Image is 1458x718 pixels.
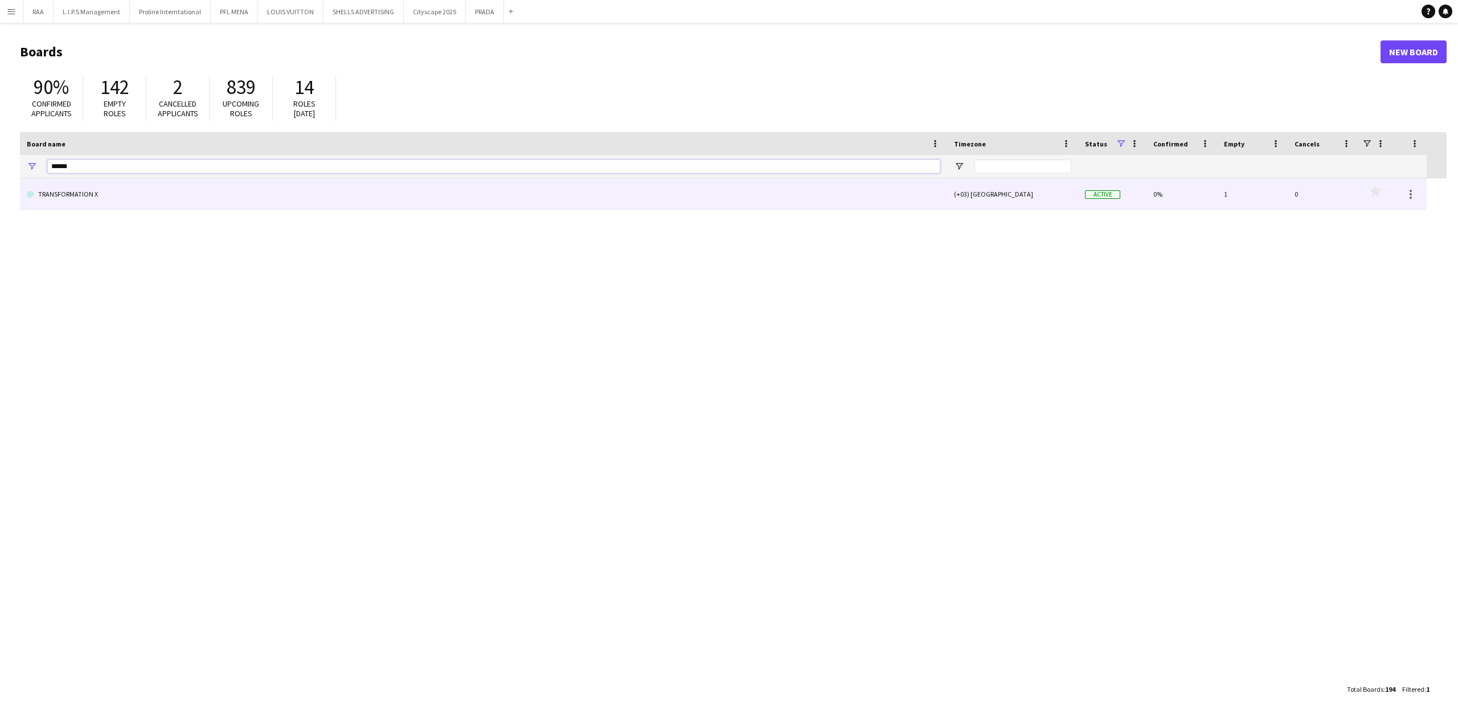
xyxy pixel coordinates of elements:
div: : [1347,678,1395,700]
span: 1 [1426,685,1430,693]
span: Status [1085,140,1107,148]
span: Upcoming roles [223,99,259,119]
span: 90% [34,75,69,100]
span: Filtered [1402,685,1424,693]
button: Cityscape 2025 [404,1,466,23]
span: Roles [DATE] [293,99,316,119]
span: Total Boards [1347,685,1383,693]
h1: Boards [20,43,1381,60]
input: Timezone Filter Input [974,160,1071,173]
button: Open Filter Menu [954,161,964,172]
button: Open Filter Menu [27,161,37,172]
button: SHELLS ADVERTISING [323,1,404,23]
button: PFL MENA [211,1,258,23]
span: Cancelled applicants [158,99,198,119]
input: Board name Filter Input [47,160,940,173]
span: 194 [1385,685,1395,693]
button: RAA [23,1,54,23]
span: Empty [1224,140,1244,148]
div: (+03) [GEOGRAPHIC_DATA] [947,178,1078,210]
button: Proline Interntational [130,1,211,23]
span: Board name [27,140,65,148]
a: TRANSFORMATION X [27,178,940,210]
div: : [1402,678,1430,700]
a: New Board [1381,40,1447,63]
button: LOUIS VUITTON [258,1,323,23]
span: Empty roles [104,99,126,119]
span: 142 [100,75,129,100]
span: 14 [294,75,314,100]
span: Cancels [1295,140,1320,148]
button: PRADA [466,1,504,23]
span: Timezone [954,140,986,148]
div: 0% [1146,178,1217,210]
span: Active [1085,190,1120,199]
span: 2 [173,75,183,100]
span: Confirmed applicants [31,99,72,119]
div: 1 [1217,178,1288,210]
button: L.I.P.S Management [54,1,130,23]
span: 839 [227,75,256,100]
span: Confirmed [1153,140,1188,148]
div: 0 [1288,178,1358,210]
